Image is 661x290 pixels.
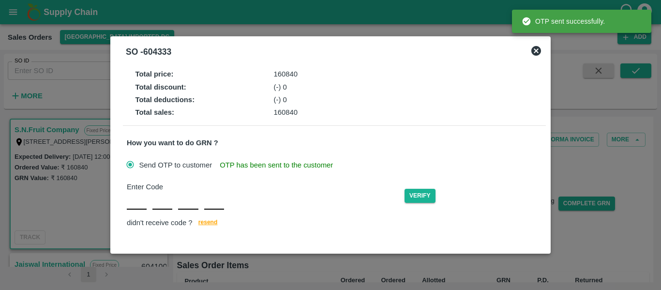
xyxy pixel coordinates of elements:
[135,83,186,91] strong: Total discount :
[127,182,405,192] div: Enter Code
[274,83,287,91] span: (-) 0
[135,70,173,78] strong: Total price :
[126,45,171,59] div: SO - 604333
[127,139,218,147] strong: How you want to do GRN ?
[274,108,298,116] span: 160840
[193,217,224,229] button: resend
[198,217,218,228] span: resend
[135,96,195,104] strong: Total deductions :
[135,108,174,116] strong: Total sales :
[274,70,298,78] span: 160840
[522,13,605,30] div: OTP sent successfully.
[127,217,542,229] div: didn't receive code ?
[405,189,436,203] button: Verify
[220,160,333,170] span: OTP has been sent to the customer
[139,160,212,170] span: Send OTP to customer
[274,96,287,104] span: (-) 0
